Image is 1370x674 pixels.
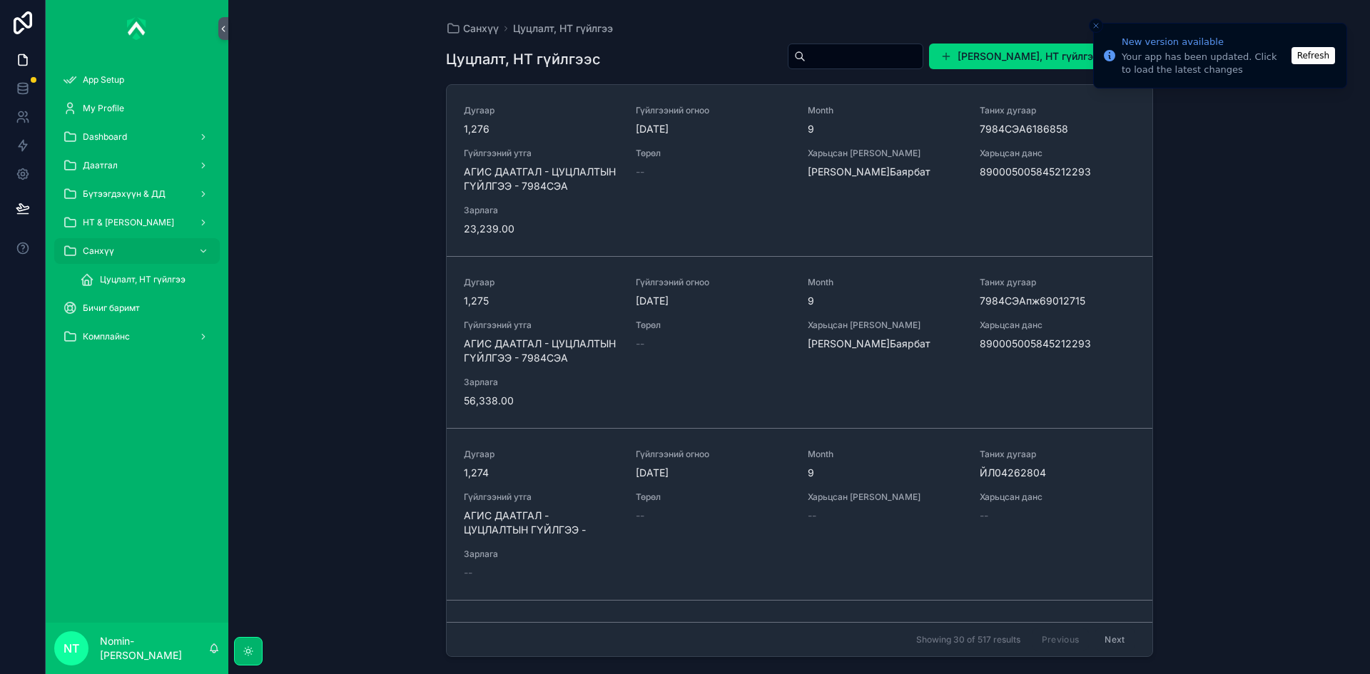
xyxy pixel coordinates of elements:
[636,491,791,503] span: Төрөл
[464,394,619,408] span: 56,338.00
[446,49,601,69] h1: Цуцлалт, НТ гүйлгээс
[464,205,619,216] span: Зарлага
[980,165,1135,179] span: 890005005845212293
[808,320,963,331] span: Харьцсан [PERSON_NAME]
[808,294,963,308] span: 9
[513,21,613,36] a: Цуцлалт, НТ гүйлгээ
[83,131,127,143] span: Dashboard
[100,634,208,663] p: Nomin-[PERSON_NAME]
[636,277,791,288] span: Гүйлгээний огноо
[447,428,1152,600] a: Дугаар1,274Гүйлгээний огноо[DATE]Month9Таних дугаарЙЛ04262804Гүйлгээний утгаАГИС ДААТГАЛ - ЦУЦЛАЛ...
[464,165,619,193] span: АГИС ДААТГАЛ - ЦУЦЛАЛТЫН ГҮЙЛГЭЭ - 7984СЭА
[636,105,791,116] span: Гүйлгээний огноо
[808,337,963,351] span: [PERSON_NAME]Баярбат
[636,509,644,523] span: --
[808,165,963,179] span: [PERSON_NAME]Баярбат
[464,449,619,460] span: Дугаар
[980,148,1135,159] span: Харьцсан данс
[464,337,619,365] span: АГИС ДААТГАЛ - ЦУЦЛАЛТЫН ГҮЙЛГЭЭ - 7984СЭА
[980,320,1135,331] span: Харьцсан данс
[980,491,1135,503] span: Харьцсан данс
[929,44,1153,69] button: [PERSON_NAME], НТ гүйлгээ оруулах
[464,122,619,136] span: 1,276
[636,165,644,179] span: --
[980,621,1135,632] span: Таних дугаар
[46,57,228,368] div: scrollable content
[980,294,1135,308] span: 7984СЭАпж69012715
[980,509,988,523] span: --
[54,324,220,349] a: Комплайнс
[83,331,130,342] span: Комплайнс
[83,103,124,114] span: My Profile
[808,449,963,460] span: Month
[636,337,644,351] span: --
[636,148,791,159] span: Төрөл
[83,217,174,228] span: НТ & [PERSON_NAME]
[464,148,619,159] span: Гүйлгээний утга
[808,148,963,159] span: Харьцсан [PERSON_NAME]
[83,302,140,314] span: Бичиг баримт
[464,509,619,537] span: АГИС ДААТГАЛ - ЦУЦЛАЛТЫН ГҮЙЛГЭЭ -
[54,181,220,207] a: Бүтээгдэхүүн & ДД
[636,466,791,480] span: [DATE]
[808,509,816,523] span: --
[980,449,1135,460] span: Таних дугаар
[64,640,79,657] span: NT
[464,105,619,116] span: Дугаар
[808,491,963,503] span: Харьцсан [PERSON_NAME]
[447,85,1152,256] a: Дугаар1,276Гүйлгээний огноо[DATE]Month9Таних дугаар7984СЭА6186858Гүйлгээний утгаАГИС ДААТГАЛ - ЦУ...
[808,105,963,116] span: Month
[980,105,1135,116] span: Таних дугаар
[54,238,220,264] a: Санхүү
[1292,47,1335,64] button: Refresh
[464,222,619,236] span: 23,239.00
[808,122,963,136] span: 9
[636,621,791,632] span: Гүйлгээний огноо
[636,449,791,460] span: Гүйлгээний огноо
[54,295,220,321] a: Бичиг баримт
[54,124,220,150] a: Dashboard
[54,153,220,178] a: Даатгал
[808,466,963,480] span: 9
[980,277,1135,288] span: Таних дугаар
[1122,35,1287,49] div: New version available
[83,74,124,86] span: App Setup
[464,294,619,308] span: 1,275
[446,21,499,36] a: Санхүү
[447,256,1152,428] a: Дугаар1,275Гүйлгээний огноо[DATE]Month9Таних дугаар7984СЭАпж69012715Гүйлгээний утгаАГИС ДААТГАЛ -...
[980,466,1135,480] span: ЙЛ04262804
[464,320,619,331] span: Гүйлгээний утга
[54,67,220,93] a: App Setup
[83,245,114,257] span: Санхүү
[83,160,118,171] span: Даатгал
[636,294,791,308] span: [DATE]
[1122,51,1287,76] div: Your app has been updated. Click to load the latest changes
[464,548,619,560] span: Зарлага
[464,377,619,388] span: Зарлага
[980,122,1135,136] span: 7984СЭА6186858
[127,17,147,40] img: App logo
[808,277,963,288] span: Month
[808,621,963,632] span: Month
[464,621,619,632] span: Дугаар
[464,277,619,288] span: Дугаар
[54,210,220,235] a: НТ & [PERSON_NAME]
[83,188,166,200] span: Бүтээгдэхүүн & ДД
[636,320,791,331] span: Төрөл
[636,122,791,136] span: [DATE]
[71,267,220,292] a: Цуцлалт, НТ гүйлгээ
[464,491,619,503] span: Гүйлгээний утга
[980,337,1135,351] span: 890005005845212293
[1089,19,1103,33] button: Close toast
[463,21,499,36] span: Санхүү
[916,634,1020,645] span: Showing 30 of 517 results
[464,466,619,480] span: 1,274
[464,566,472,580] span: --
[1095,628,1135,650] button: Next
[54,96,220,121] a: My Profile
[100,274,186,285] span: Цуцлалт, НТ гүйлгээ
